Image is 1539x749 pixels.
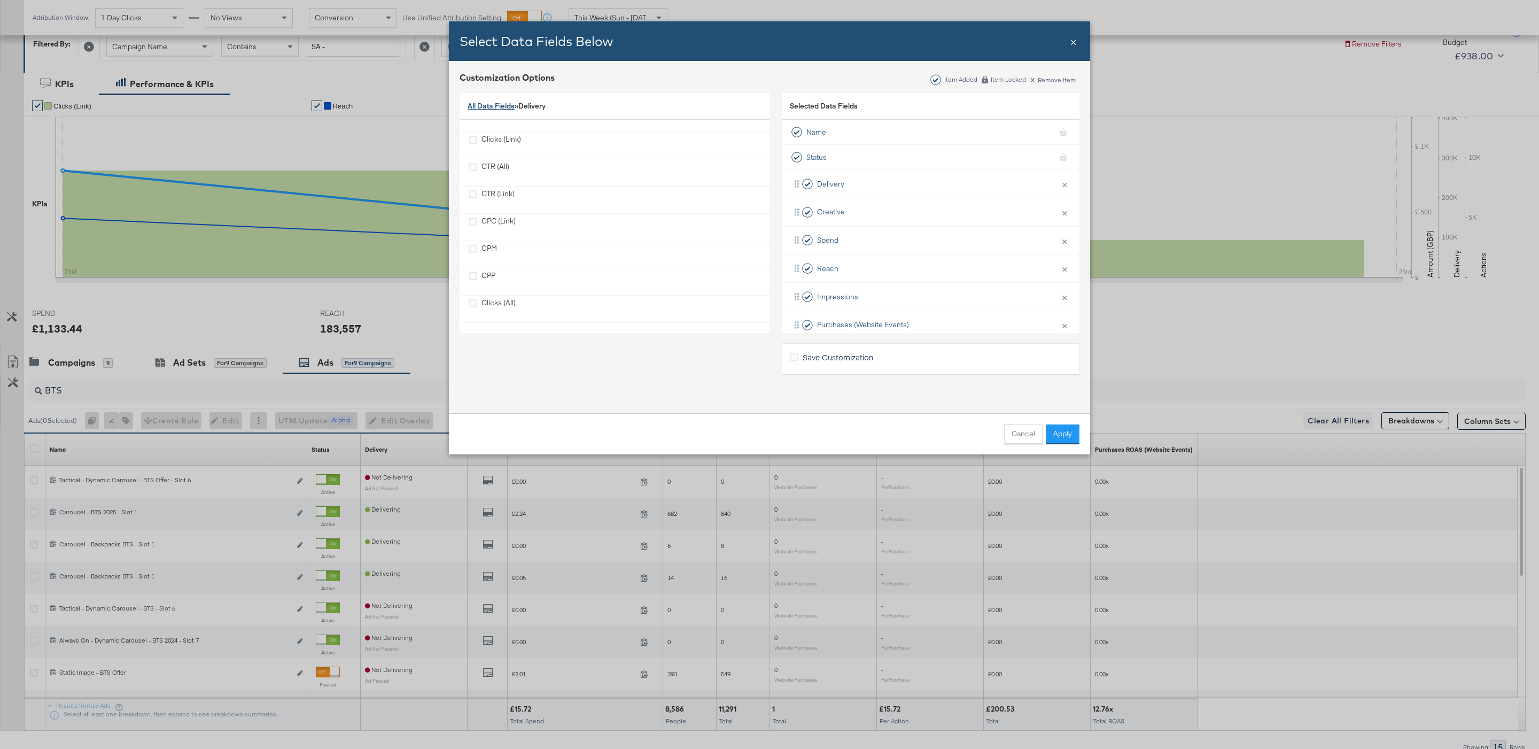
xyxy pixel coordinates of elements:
span: Creative [817,207,845,217]
div: Clicks (Link) [481,134,521,156]
div: Clicks (All) [469,298,516,320]
button: × [1058,201,1071,223]
span: » [468,101,518,111]
div: Item Added [944,76,978,83]
div: CPM [481,243,497,265]
div: CTR (All) [481,161,509,183]
button: × [1058,257,1071,280]
button: × [1058,229,1071,252]
button: Cancel [1004,424,1043,444]
div: CPM [469,243,497,265]
span: Status [806,152,827,163]
span: Select Data Fields Below [460,33,613,49]
div: CPP [469,271,495,292]
div: CTR (Link) [469,189,515,211]
a: All Data Fields [468,101,515,111]
div: Clicks (All) [481,298,516,320]
button: × [1058,285,1071,308]
span: Reach [817,264,838,274]
span: × [1070,34,1077,48]
span: Delivery [518,101,546,111]
button: × [1058,173,1071,195]
span: Purchases (Website Events) [817,320,909,330]
span: Save Customization [803,352,873,362]
div: Remove Item [1030,75,1076,84]
div: CTR (Link) [481,189,515,211]
div: Close [1070,34,1077,49]
div: CPC (Link) [481,216,516,238]
div: Clicks (Link) [469,134,521,156]
span: Impressions [817,292,858,302]
div: Item Locked [990,76,1027,83]
span: Name [806,127,826,137]
span: Selected Data Fields [790,101,858,116]
button: Apply [1046,424,1079,444]
span: Delivery [817,179,844,189]
div: CPP [481,271,495,292]
span: Spend [817,235,838,245]
div: CTR (All) [469,161,509,183]
div: Bulk Add Locations Modal [449,21,1090,454]
div: Customization Options [460,72,555,84]
button: × [1058,314,1071,336]
span: x [1030,73,1035,84]
div: CPC (Link) [469,216,516,238]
